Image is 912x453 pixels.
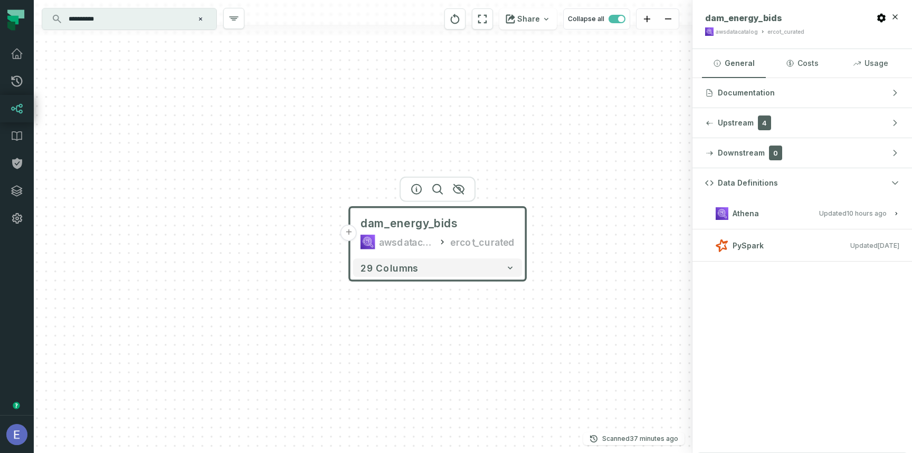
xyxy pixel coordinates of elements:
button: AthenaUpdated[DATE] 1:02:44 AM [705,206,899,220]
button: Data Definitions [692,168,912,198]
span: Downstream [718,148,765,158]
span: 0 [769,146,782,160]
span: Athena [733,208,759,219]
button: PySparkUpdated[DATE] 9:41:23 PM [705,238,899,253]
div: awsdatacatalog [716,28,758,36]
button: Documentation [692,78,912,108]
span: 4 [758,115,771,130]
div: ercot_curated [450,235,515,249]
button: zoom out [658,9,679,30]
div: Tooltip anchor [12,401,21,410]
span: Data Definitions [718,178,778,188]
relative-time: Sep 14, 2025, 11:01 AM GMT+3 [630,435,678,442]
button: General [702,49,766,78]
span: Updated [850,242,899,249]
relative-time: Sep 12, 2025, 9:41 PM GMT+3 [878,242,899,249]
p: Scanned [602,433,678,444]
span: Documentation [718,88,775,98]
div: ercot_curated [767,28,804,36]
button: Downstream0 [692,138,912,168]
div: awsdatacatalog [379,235,434,249]
button: Clear search query [195,14,206,24]
span: dam_energy_bids [705,13,782,23]
span: Updated [819,209,887,217]
span: dam_energy_bids [360,216,458,231]
button: Collapse all [563,8,630,30]
button: Usage [839,49,902,78]
button: zoom in [636,9,658,30]
span: PySpark [733,240,764,251]
button: + [340,225,357,241]
button: Scanned[DATE] 11:01:29 AM [583,432,685,445]
span: 29 columns [360,262,419,273]
span: Upstream [718,118,754,128]
button: Upstream4 [692,108,912,138]
relative-time: Sep 14, 2025, 1:02 AM GMT+3 [847,209,887,217]
img: avatar of Elisheva Lapid [6,424,27,445]
button: Share [499,8,557,30]
button: Costs [770,49,834,78]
